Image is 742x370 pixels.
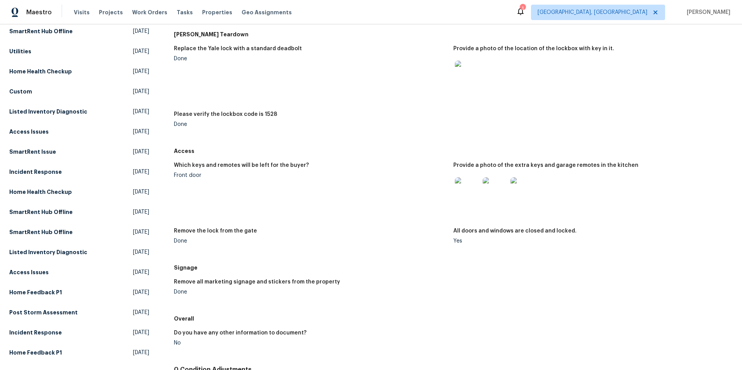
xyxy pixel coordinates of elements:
[174,340,447,346] div: No
[133,27,149,35] span: [DATE]
[174,163,309,168] h5: Which keys and remotes will be left for the buyer?
[174,147,733,155] h5: Access
[520,5,525,12] div: 1
[133,68,149,75] span: [DATE]
[133,168,149,176] span: [DATE]
[9,188,72,196] h5: Home Health Checkup
[453,238,727,244] div: Yes
[133,228,149,236] span: [DATE]
[9,285,149,299] a: Home Feedback P1[DATE]
[9,346,149,360] a: Home Feedback P1[DATE]
[9,64,149,78] a: Home Health Checkup[DATE]
[9,165,149,179] a: Incident Response[DATE]
[9,168,62,176] h5: Incident Response
[9,145,149,159] a: SmartRent Issue[DATE]
[174,122,447,127] div: Done
[202,8,232,16] span: Properties
[9,85,149,98] a: Custom[DATE]
[174,330,306,336] h5: Do you have any other information to document?
[133,128,149,136] span: [DATE]
[9,48,31,55] h5: Utilities
[9,27,73,35] h5: SmartRent Hub Offline
[174,56,447,61] div: Done
[9,44,149,58] a: Utilities[DATE]
[9,128,49,136] h5: Access Issues
[174,289,447,295] div: Done
[174,238,447,244] div: Done
[9,125,149,139] a: Access Issues[DATE]
[9,306,149,319] a: Post Storm Assessment[DATE]
[453,163,638,168] h5: Provide a photo of the extra keys and garage remotes in the kitchen
[174,31,733,38] h5: [PERSON_NAME] Teardown
[9,349,62,356] h5: Home Feedback P1
[9,329,62,336] h5: Incident Response
[9,88,32,95] h5: Custom
[174,279,340,285] h5: Remove all marketing signage and stickers from the property
[174,315,733,322] h5: Overall
[174,173,447,178] div: Front door
[26,8,52,16] span: Maestro
[9,105,149,119] a: Listed Inventory Diagnostic[DATE]
[133,329,149,336] span: [DATE]
[174,228,257,234] h5: Remove the lock from the gate
[9,68,72,75] h5: Home Health Checkup
[242,8,292,16] span: Geo Assignments
[174,112,277,117] h5: Please verify the lockbox code is 1528
[9,265,149,279] a: Access Issues[DATE]
[9,208,73,216] h5: SmartRent Hub Offline
[9,326,149,339] a: Incident Response[DATE]
[133,268,149,276] span: [DATE]
[9,225,149,239] a: SmartRent Hub Offline[DATE]
[133,88,149,95] span: [DATE]
[174,46,302,51] h5: Replace the Yale lock with a standard deadbolt
[133,148,149,156] span: [DATE]
[177,10,193,15] span: Tasks
[174,264,733,272] h5: Signage
[133,208,149,216] span: [DATE]
[133,108,149,115] span: [DATE]
[133,188,149,196] span: [DATE]
[9,108,87,115] h5: Listed Inventory Diagnostic
[9,245,149,259] a: Listed Inventory Diagnostic[DATE]
[9,289,62,296] h5: Home Feedback P1
[453,46,614,51] h5: Provide a photo of the location of the lockbox with key in it.
[9,24,149,38] a: SmartRent Hub Offline[DATE]
[9,248,87,256] h5: Listed Inventory Diagnostic
[453,228,577,234] h5: All doors and windows are closed and locked.
[9,185,149,199] a: Home Health Checkup[DATE]
[9,268,49,276] h5: Access Issues
[9,309,78,316] h5: Post Storm Assessment
[133,309,149,316] span: [DATE]
[538,8,647,16] span: [GEOGRAPHIC_DATA], [GEOGRAPHIC_DATA]
[99,8,123,16] span: Projects
[133,349,149,356] span: [DATE]
[9,205,149,219] a: SmartRent Hub Offline[DATE]
[9,148,56,156] h5: SmartRent Issue
[9,228,73,236] h5: SmartRent Hub Offline
[133,48,149,55] span: [DATE]
[132,8,167,16] span: Work Orders
[133,289,149,296] span: [DATE]
[133,248,149,256] span: [DATE]
[684,8,730,16] span: [PERSON_NAME]
[74,8,90,16] span: Visits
